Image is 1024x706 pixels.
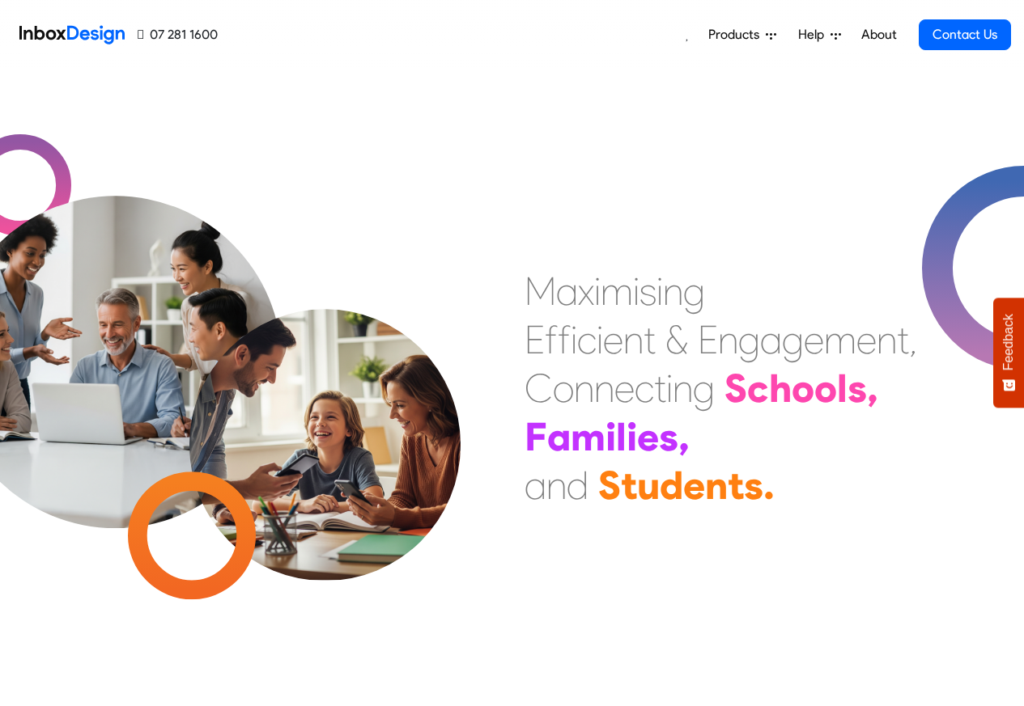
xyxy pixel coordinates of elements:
a: Products [702,19,783,51]
div: f [558,315,571,364]
div: , [867,364,878,412]
div: g [738,315,760,364]
a: Help [792,19,848,51]
div: u [637,461,660,509]
div: c [635,364,654,412]
span: Products [708,25,766,44]
div: n [673,364,693,412]
div: e [804,315,824,364]
div: n [877,315,897,364]
div: a [556,267,578,315]
div: i [656,267,663,315]
div: Maximising Efficient & Engagement, Connecting Schools, Families, and Students. [525,267,917,509]
div: e [637,412,659,461]
div: t [728,461,744,509]
div: m [601,267,633,315]
div: i [633,267,639,315]
div: o [792,364,814,412]
div: h [769,364,792,412]
div: & [665,315,688,364]
div: , [909,315,917,364]
div: l [616,412,627,461]
a: Contact Us [919,19,1011,50]
div: e [856,315,877,364]
div: t [654,364,666,412]
div: t [621,461,637,509]
div: l [837,364,848,412]
div: o [553,364,574,412]
div: o [814,364,837,412]
div: m [571,412,605,461]
span: Feedback [1001,314,1016,370]
div: F [525,412,547,461]
div: e [614,364,635,412]
div: e [683,461,705,509]
div: x [578,267,594,315]
div: e [603,315,623,364]
div: n [718,315,738,364]
div: n [574,364,594,412]
div: C [525,364,553,412]
div: S [598,461,621,509]
div: c [577,315,597,364]
div: d [567,461,588,509]
div: i [594,267,601,315]
div: t [644,315,656,364]
div: d [660,461,683,509]
div: M [525,267,556,315]
div: E [698,315,718,364]
div: i [627,412,637,461]
div: i [666,364,673,412]
a: About [856,19,901,51]
div: s [848,364,867,412]
div: n [546,461,567,509]
div: i [597,315,603,364]
div: E [525,315,545,364]
button: Feedback - Show survey [993,298,1024,408]
div: s [659,412,678,461]
div: a [525,461,546,509]
div: g [693,364,715,412]
div: s [639,267,656,315]
div: g [683,267,705,315]
div: i [571,315,577,364]
img: parents_with_child.png [155,242,495,581]
div: t [897,315,909,364]
div: n [663,267,683,315]
div: g [782,315,804,364]
div: c [747,364,769,412]
div: a [547,412,571,461]
div: . [763,461,775,509]
div: S [724,364,747,412]
a: 07 281 1600 [138,25,218,44]
div: s [744,461,763,509]
div: n [705,461,728,509]
div: n [594,364,614,412]
div: a [760,315,782,364]
div: i [605,412,616,461]
span: Help [798,25,831,44]
div: f [545,315,558,364]
div: , [678,412,690,461]
div: m [824,315,856,364]
div: n [623,315,644,364]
